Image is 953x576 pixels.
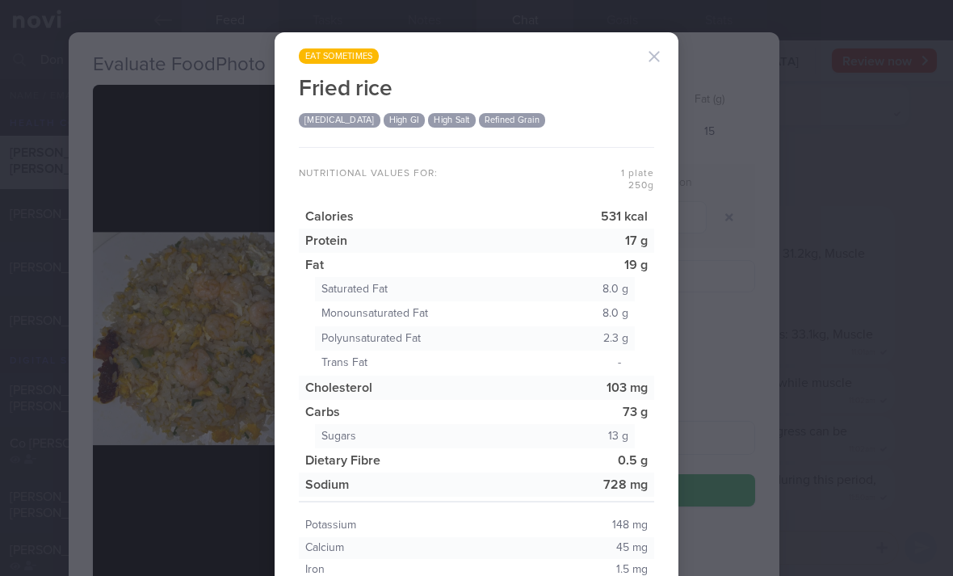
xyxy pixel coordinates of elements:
div: 728 mg [603,477,648,493]
div: Trans Fat [321,356,367,371]
div: Refined Grain [479,113,545,128]
div: 2.3 g [603,332,628,347]
div: Saturated Fat [321,283,388,297]
div: Protein [305,233,347,249]
div: Dietary Fibre [305,452,380,469]
div: 531 kcal [601,208,648,225]
div: 19 g [624,257,648,273]
div: 45 mg [616,541,648,556]
div: Polyunsaturated Fat [321,332,421,347]
div: 0.5 g [618,452,648,469]
div: High GI [384,113,426,128]
div: Carbs [305,404,340,420]
h1: Fried rice [299,53,654,101]
div: High Salt [428,113,475,128]
div: [MEDICAL_DATA] [299,113,380,128]
div: Sodium [305,477,349,493]
div: Calories [305,208,354,225]
div: Monounsaturated Fat [321,307,428,322]
div: 148 mg [612,519,648,533]
div: Cholesterol [305,380,372,396]
div: 17 g [625,233,648,249]
div: Calcium [305,541,344,556]
div: 250 g [621,180,654,192]
span: eat sometimes [299,48,379,64]
div: 8.0 g [602,307,628,322]
div: Potassium [305,519,356,533]
div: Fat [305,257,324,273]
div: Sugars [321,430,356,444]
span: - [611,357,628,368]
div: 1 plate [621,168,654,180]
div: 73 g [623,404,648,420]
div: 13 g [608,430,628,444]
div: 103 mg [607,380,648,396]
span: Nutritional values for: [299,168,438,180]
div: 8.0 g [602,283,628,297]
